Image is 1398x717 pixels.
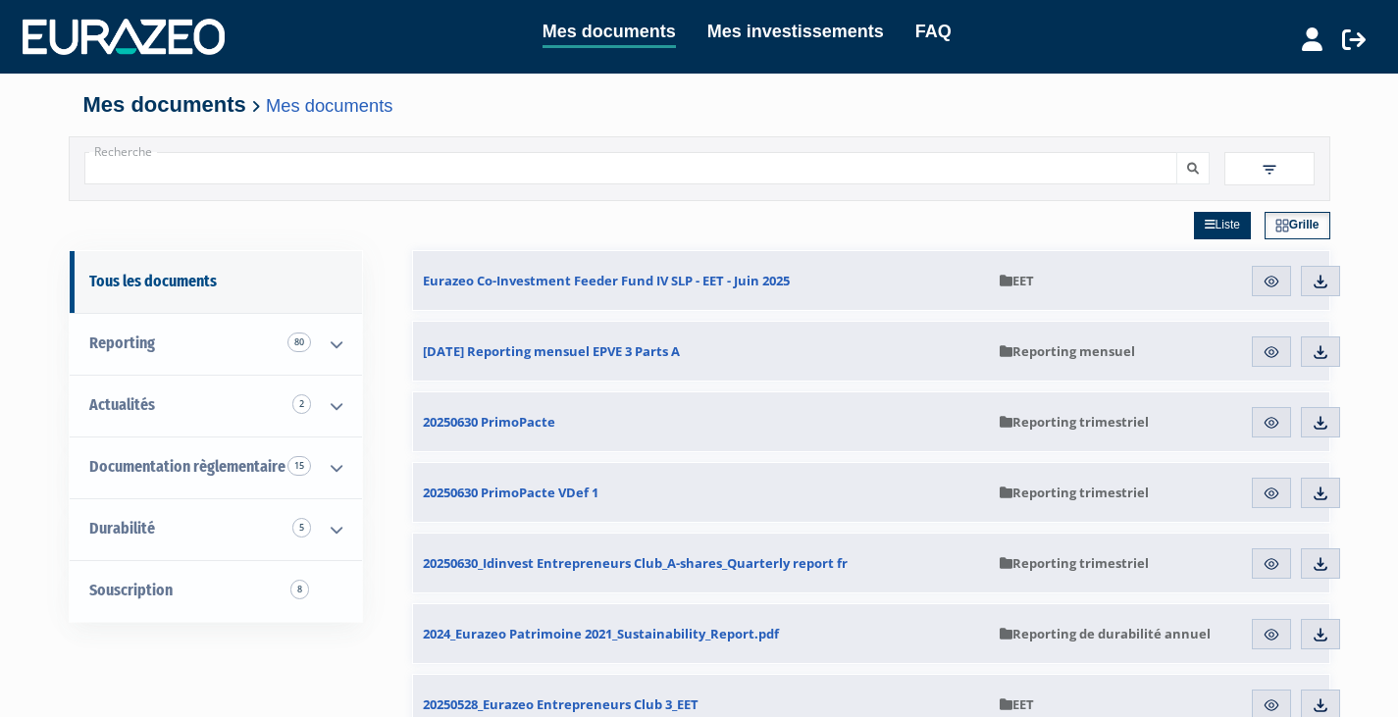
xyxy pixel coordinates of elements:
[89,519,155,538] span: Durabilité
[543,18,676,48] a: Mes documents
[1312,273,1329,290] img: download.svg
[423,484,598,501] span: 20250630 PrimoPacte VDef 1
[1312,343,1329,361] img: download.svg
[70,498,362,560] a: Durabilité 5
[70,375,362,436] a: Actualités 2
[1263,555,1280,573] img: eye.svg
[1312,555,1329,573] img: download.svg
[413,534,990,592] a: 20250630_Idinvest Entrepreneurs Club_A-shares_Quarterly report fr
[707,18,884,45] a: Mes investissements
[1000,554,1149,572] span: Reporting trimestriel
[89,581,173,599] span: Souscription
[89,395,155,414] span: Actualités
[1000,413,1149,431] span: Reporting trimestriel
[89,457,285,476] span: Documentation règlementaire
[292,518,311,538] span: 5
[83,93,1316,117] h4: Mes documents
[287,456,311,476] span: 15
[915,18,952,45] a: FAQ
[413,251,990,310] a: Eurazeo Co-Investment Feeder Fund IV SLP - EET - Juin 2025
[70,436,362,498] a: Documentation règlementaire 15
[423,625,779,642] span: 2024_Eurazeo Patrimoine 2021_Sustainability_Report.pdf
[1000,484,1149,501] span: Reporting trimestriel
[423,695,699,713] span: 20250528_Eurazeo Entrepreneurs Club 3_EET
[70,313,362,375] a: Reporting 80
[1263,273,1280,290] img: eye.svg
[1000,342,1135,360] span: Reporting mensuel
[1263,626,1280,643] img: eye.svg
[1263,414,1280,432] img: eye.svg
[1263,485,1280,502] img: eye.svg
[1263,343,1280,361] img: eye.svg
[70,560,362,622] a: Souscription8
[292,394,311,414] span: 2
[1194,212,1251,239] a: Liste
[290,580,309,599] span: 8
[266,95,392,116] a: Mes documents
[413,392,990,451] a: 20250630 PrimoPacte
[84,152,1177,184] input: Recherche
[1000,625,1211,642] span: Reporting de durabilité annuel
[423,342,680,360] span: [DATE] Reporting mensuel EPVE 3 Parts A
[1275,219,1289,232] img: grid.svg
[89,333,155,352] span: Reporting
[413,604,990,663] a: 2024_Eurazeo Patrimoine 2021_Sustainability_Report.pdf
[287,333,311,352] span: 80
[413,463,990,522] a: 20250630 PrimoPacte VDef 1
[1312,414,1329,432] img: download.svg
[1312,626,1329,643] img: download.svg
[423,413,555,431] span: 20250630 PrimoPacte
[423,272,790,289] span: Eurazeo Co-Investment Feeder Fund IV SLP - EET - Juin 2025
[423,554,848,572] span: 20250630_Idinvest Entrepreneurs Club_A-shares_Quarterly report fr
[1263,696,1280,714] img: eye.svg
[1265,212,1330,239] a: Grille
[1000,272,1034,289] span: EET
[23,19,225,54] img: 1732889491-logotype_eurazeo_blanc_rvb.png
[413,322,990,381] a: [DATE] Reporting mensuel EPVE 3 Parts A
[1261,161,1278,179] img: filter.svg
[1312,696,1329,714] img: download.svg
[1312,485,1329,502] img: download.svg
[70,251,362,313] a: Tous les documents
[1000,695,1034,713] span: EET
